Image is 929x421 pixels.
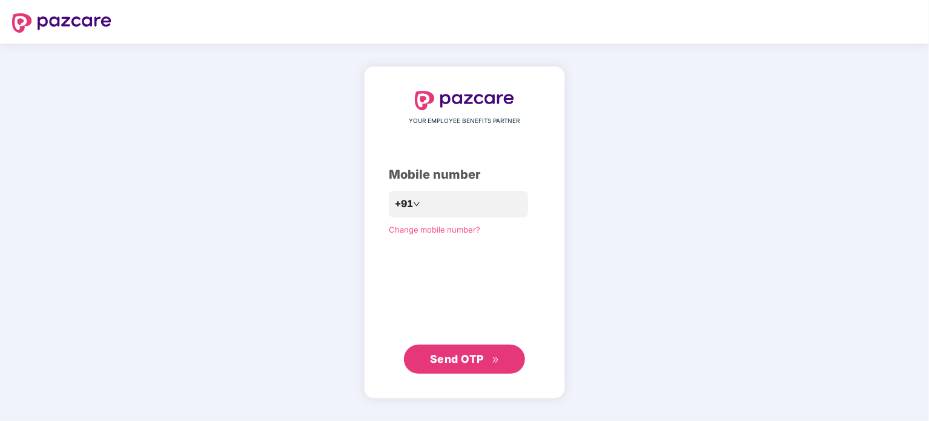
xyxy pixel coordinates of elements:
[492,356,500,364] span: double-right
[404,345,525,374] button: Send OTPdouble-right
[415,91,514,110] img: logo
[413,201,420,208] span: down
[409,116,520,126] span: YOUR EMPLOYEE BENEFITS PARTNER
[389,165,540,184] div: Mobile number
[12,13,111,33] img: logo
[389,225,480,234] a: Change mobile number?
[395,196,413,211] span: +91
[430,353,484,365] span: Send OTP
